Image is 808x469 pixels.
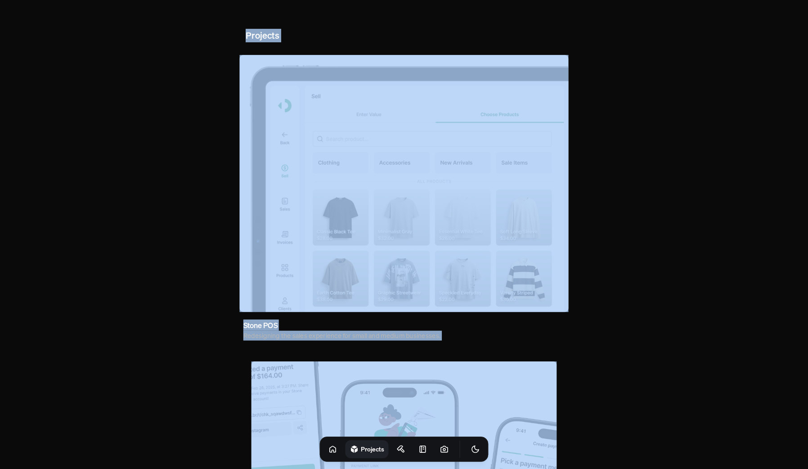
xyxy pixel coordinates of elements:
[240,316,444,344] a: Stone POSRedesigning the sales experience for small and medium businesses.
[243,331,440,341] h4: Redesigning the sales experience for small and medium businesses.
[467,440,485,458] button: Toggle Theme
[246,29,279,42] h2: Projects
[346,440,389,458] a: Projects
[361,445,384,453] h1: Projects
[243,320,278,331] h3: Stone POS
